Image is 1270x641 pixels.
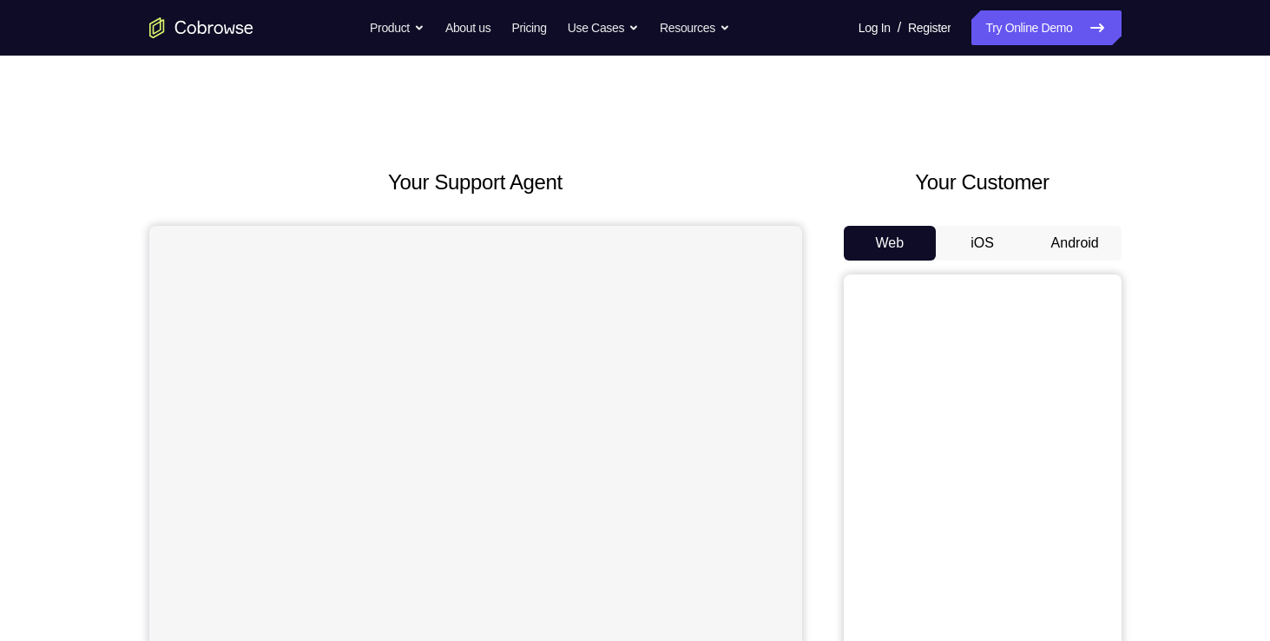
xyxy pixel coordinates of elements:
button: Product [370,10,424,45]
a: Try Online Demo [971,10,1121,45]
span: / [898,17,901,38]
a: Log In [859,10,891,45]
button: Resources [660,10,730,45]
h2: Your Support Agent [149,167,802,198]
button: iOS [936,226,1029,261]
a: About us [445,10,490,45]
a: Go to the home page [149,17,253,38]
button: Web [844,226,937,261]
a: Pricing [511,10,546,45]
button: Use Cases [568,10,639,45]
button: Android [1029,226,1122,261]
h2: Your Customer [844,167,1122,198]
a: Register [908,10,951,45]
